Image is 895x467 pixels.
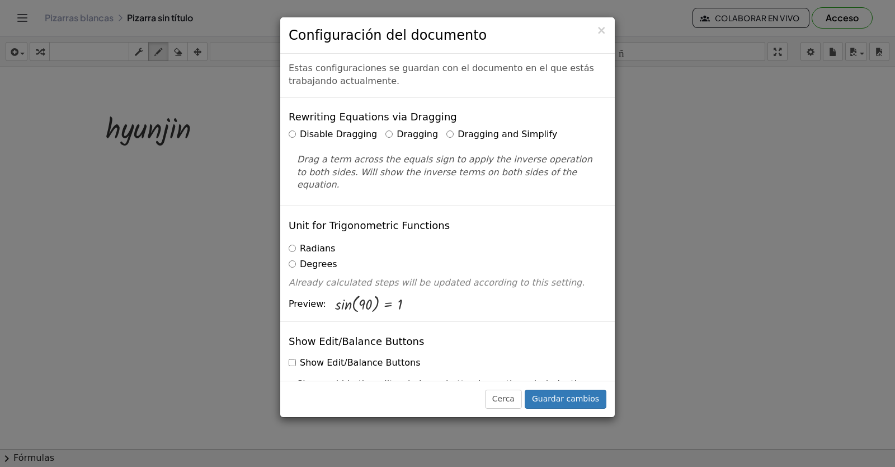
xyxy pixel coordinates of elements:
input: Dragging and Simplify [446,130,454,138]
input: Disable Dragging [289,130,296,138]
label: Radians [289,242,335,255]
input: Radians [289,245,296,252]
font: Configuración del documento [289,27,487,43]
label: Dragging [385,128,438,141]
label: Disable Dragging [289,128,377,141]
label: Dragging and Simplify [446,128,557,141]
button: Cerca [485,390,522,409]
label: Degrees [289,258,337,271]
font: × [596,24,606,37]
button: Cerca [596,25,606,36]
span: Preview: [289,298,326,311]
button: Guardar cambios [525,390,606,409]
font: Cerca [492,394,515,403]
label: Show Edit/Balance Buttons [289,357,420,370]
input: Dragging [385,130,393,138]
h4: Show Edit/Balance Buttons [289,336,424,347]
h4: Rewriting Equations via Dragging [289,111,457,123]
p: Already calculated steps will be updated according to this setting. [289,277,606,289]
h4: Unit for Trigonometric Functions [289,220,450,231]
input: Degrees [289,260,296,268]
input: Show Edit/Balance Buttons [289,359,296,366]
font: Guardar cambios [532,394,599,403]
p: Drag a term across the equals sign to apply the inverse operation to both sides. Will show the in... [297,153,598,192]
font: Estas configuraciones se guardan con el documento en el que estás trabajando actualmente. [289,63,594,86]
p: Show or hide the edit or balance button beneath each derivation. [297,378,598,391]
